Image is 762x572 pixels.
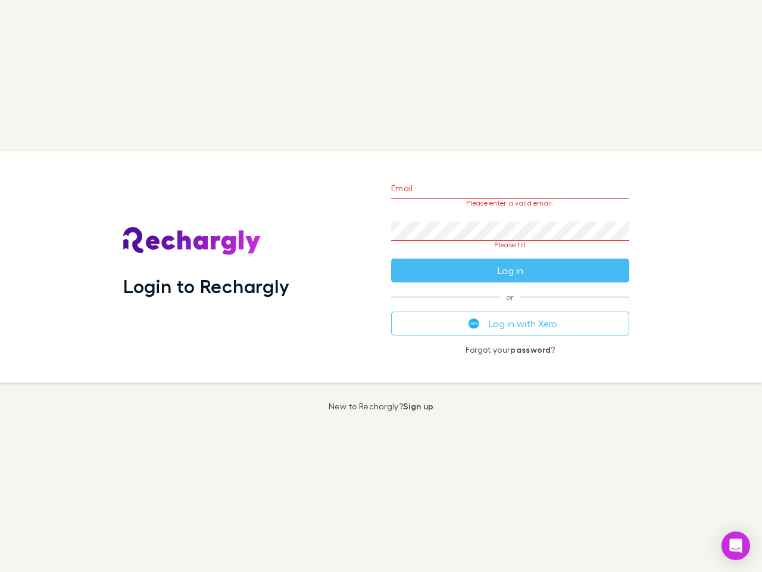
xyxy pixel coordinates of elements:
button: Log in [391,259,629,282]
a: Sign up [403,401,433,411]
p: New to Rechargly? [329,402,434,411]
img: Rechargly's Logo [123,227,261,256]
a: password [510,344,551,355]
h1: Login to Rechargly [123,275,289,297]
button: Log in with Xero [391,312,629,335]
p: Please enter a valid email. [391,199,629,207]
p: Forgot your ? [391,345,629,355]
img: Xero's logo [469,318,479,329]
div: Open Intercom Messenger [722,531,750,560]
p: Please fill [391,241,629,249]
